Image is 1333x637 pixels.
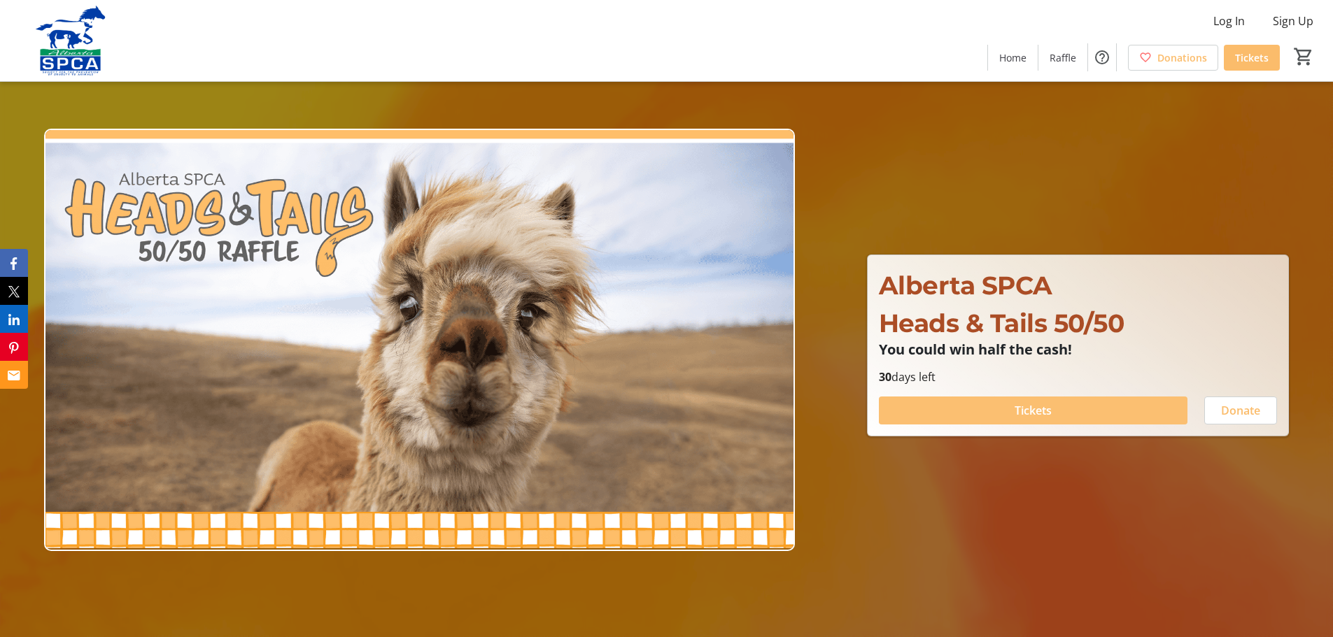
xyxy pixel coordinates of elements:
span: Sign Up [1273,13,1313,29]
p: days left [879,368,1277,385]
span: Alberta SPCA [879,270,1052,301]
button: Tickets [879,396,1187,424]
button: Donate [1204,396,1277,424]
img: Alberta SPCA's Logo [8,6,133,76]
span: Tickets [1235,50,1269,65]
span: Donate [1221,402,1260,419]
span: Home [999,50,1027,65]
p: You could win half the cash! [879,342,1277,357]
span: Donations [1157,50,1207,65]
span: 30 [879,369,891,385]
span: Raffle [1050,50,1076,65]
button: Sign Up [1262,10,1325,32]
button: Log In [1202,10,1256,32]
span: Log In [1213,13,1245,29]
a: Home [988,45,1038,71]
button: Help [1088,43,1116,71]
span: Tickets [1015,402,1052,419]
a: Donations [1128,45,1218,71]
span: Heads & Tails 50/50 [879,308,1124,338]
button: Cart [1291,44,1316,69]
a: Tickets [1224,45,1280,71]
img: Campaign CTA Media Photo [44,129,795,551]
a: Raffle [1038,45,1087,71]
